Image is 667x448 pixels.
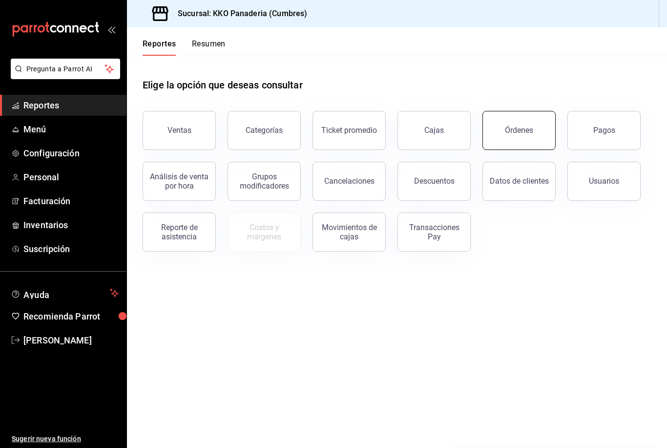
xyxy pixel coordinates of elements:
[143,39,176,56] button: Reportes
[228,213,301,252] button: Contrata inventarios para ver este reporte
[505,126,533,135] div: Órdenes
[143,39,226,56] div: navigation tabs
[397,162,471,201] button: Descuentos
[23,99,119,112] span: Reportes
[234,223,294,241] div: Costos y márgenes
[23,310,119,323] span: Recomienda Parrot
[313,111,386,150] button: Ticket promedio
[234,172,294,191] div: Grupos modificadores
[404,223,464,241] div: Transacciones Pay
[23,218,119,232] span: Inventarios
[143,213,216,252] button: Reporte de asistencia
[23,147,119,160] span: Configuración
[23,334,119,347] span: [PERSON_NAME]
[414,176,455,186] div: Descuentos
[23,123,119,136] span: Menú
[482,162,556,201] button: Datos de clientes
[313,162,386,201] button: Cancelaciones
[424,126,444,135] div: Cajas
[397,111,471,150] button: Cajas
[228,111,301,150] button: Categorías
[23,171,119,184] span: Personal
[167,126,191,135] div: Ventas
[567,111,641,150] button: Pagos
[143,78,303,92] h1: Elige la opción que deseas consultar
[567,162,641,201] button: Usuarios
[12,434,119,444] span: Sugerir nueva función
[321,126,377,135] div: Ticket promedio
[593,126,615,135] div: Pagos
[23,287,106,299] span: Ayuda
[397,213,471,252] button: Transacciones Pay
[11,59,120,79] button: Pregunta a Parrot AI
[107,25,115,33] button: open_drawer_menu
[589,176,619,186] div: Usuarios
[313,213,386,252] button: Movimientos de cajas
[246,126,283,135] div: Categorías
[149,223,209,241] div: Reporte de asistencia
[149,172,209,191] div: Análisis de venta por hora
[143,111,216,150] button: Ventas
[170,8,307,20] h3: Sucursal: KKO Panaderia (Cumbres)
[319,223,379,241] div: Movimientos de cajas
[23,194,119,208] span: Facturación
[482,111,556,150] button: Órdenes
[228,162,301,201] button: Grupos modificadores
[490,176,549,186] div: Datos de clientes
[23,242,119,256] span: Suscripción
[192,39,226,56] button: Resumen
[7,71,120,81] a: Pregunta a Parrot AI
[324,176,375,186] div: Cancelaciones
[143,162,216,201] button: Análisis de venta por hora
[26,64,105,74] span: Pregunta a Parrot AI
